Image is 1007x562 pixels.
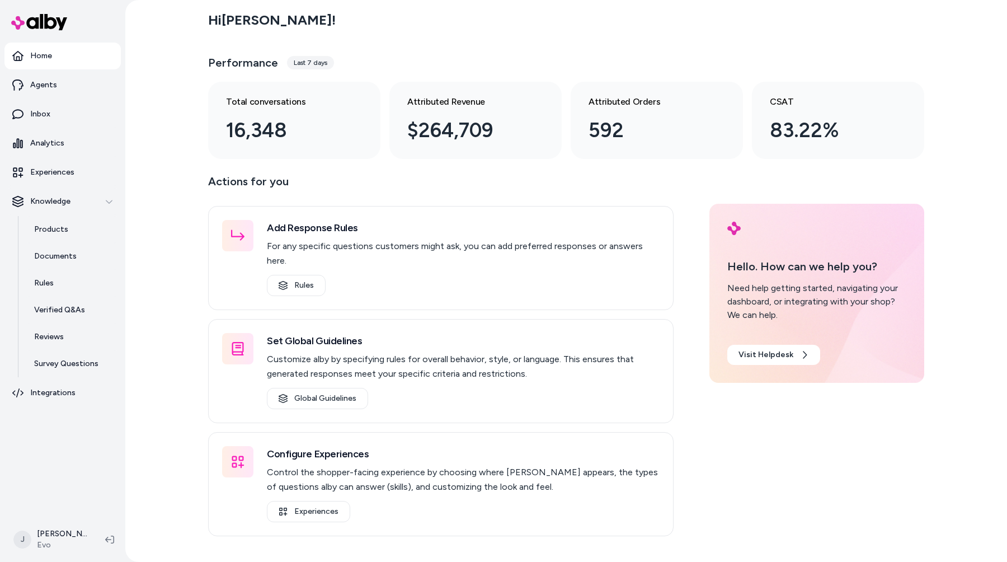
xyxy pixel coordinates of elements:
[571,82,743,159] a: Attributed Orders 592
[7,522,96,558] button: J[PERSON_NAME]Evo
[208,82,380,159] a: Total conversations 16,348
[727,222,741,235] img: alby Logo
[407,115,526,146] div: $264,709
[11,14,67,30] img: alby Logo
[267,352,660,381] p: Customize alby by specifying rules for overall behavior, style, or language. This ensures that ge...
[589,95,707,109] h3: Attributed Orders
[23,297,121,324] a: Verified Q&As
[23,350,121,377] a: Survey Questions
[30,138,64,149] p: Analytics
[23,243,121,270] a: Documents
[34,331,64,343] p: Reviews
[23,270,121,297] a: Rules
[4,101,121,128] a: Inbox
[226,95,345,109] h3: Total conversations
[589,115,707,146] div: 592
[4,43,121,69] a: Home
[23,216,121,243] a: Products
[267,501,350,522] a: Experiences
[30,109,50,120] p: Inbox
[30,387,76,399] p: Integrations
[267,333,660,349] h3: Set Global Guidelines
[287,56,334,69] div: Last 7 days
[208,172,674,199] p: Actions for you
[37,540,87,551] span: Evo
[13,531,31,549] span: J
[226,115,345,146] div: 16,348
[267,446,660,462] h3: Configure Experiences
[4,72,121,99] a: Agents
[30,167,74,178] p: Experiences
[752,82,924,159] a: CSAT 83.22%
[727,258,906,275] p: Hello. How can we help you?
[389,82,562,159] a: Attributed Revenue $264,709
[727,282,906,322] div: Need help getting started, navigating your dashboard, or integrating with your shop? We can help.
[770,115,888,146] div: 83.22%
[30,79,57,91] p: Agents
[267,275,326,296] a: Rules
[30,50,52,62] p: Home
[407,95,526,109] h3: Attributed Revenue
[727,345,820,365] a: Visit Helpdesk
[770,95,888,109] h3: CSAT
[34,224,68,235] p: Products
[4,188,121,215] button: Knowledge
[34,358,98,369] p: Survey Questions
[267,220,660,236] h3: Add Response Rules
[4,130,121,157] a: Analytics
[208,12,336,29] h2: Hi [PERSON_NAME] !
[34,305,85,316] p: Verified Q&As
[4,380,121,406] a: Integrations
[30,196,70,207] p: Knowledge
[23,324,121,350] a: Reviews
[37,528,87,540] p: [PERSON_NAME]
[34,251,77,262] p: Documents
[267,465,660,494] p: Control the shopper-facing experience by choosing where [PERSON_NAME] appears, the types of quest...
[267,239,660,268] p: For any specific questions customers might ask, you can add preferred responses or answers here.
[4,159,121,186] a: Experiences
[208,55,278,71] h3: Performance
[34,278,54,289] p: Rules
[267,388,368,409] a: Global Guidelines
